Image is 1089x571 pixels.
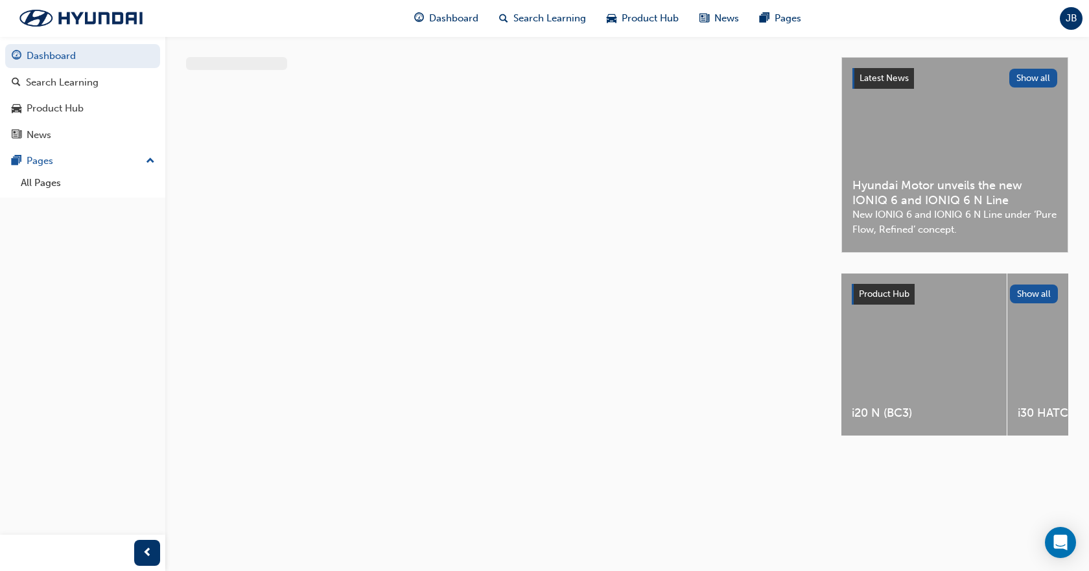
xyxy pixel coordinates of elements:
div: News [27,128,51,143]
span: Latest News [860,73,909,84]
a: Latest NewsShow all [852,68,1057,89]
span: car-icon [607,10,616,27]
button: Pages [5,149,160,173]
a: Product Hub [5,97,160,121]
span: Pages [775,11,801,26]
a: All Pages [16,173,160,193]
a: Dashboard [5,44,160,68]
div: Open Intercom Messenger [1045,527,1076,558]
div: Pages [27,154,53,169]
button: Show all [1010,285,1059,303]
span: JB [1066,11,1077,26]
a: i20 N (BC3) [841,274,1007,436]
span: Dashboard [429,11,478,26]
span: up-icon [146,153,155,170]
span: search-icon [12,77,21,89]
span: Search Learning [513,11,586,26]
span: Hyundai Motor unveils the new IONIQ 6 and IONIQ 6 N Line [852,178,1057,207]
button: Show all [1009,69,1058,87]
button: DashboardSearch LearningProduct HubNews [5,41,160,149]
a: News [5,123,160,147]
span: search-icon [499,10,508,27]
span: pages-icon [12,156,21,167]
span: news-icon [699,10,709,27]
div: Search Learning [26,75,99,90]
span: New IONIQ 6 and IONIQ 6 N Line under ‘Pure Flow, Refined’ concept. [852,207,1057,237]
span: guage-icon [12,51,21,62]
button: JB [1060,7,1083,30]
a: pages-iconPages [749,5,812,32]
a: guage-iconDashboard [404,5,489,32]
span: News [714,11,739,26]
span: news-icon [12,130,21,141]
span: car-icon [12,103,21,115]
a: car-iconProduct Hub [596,5,689,32]
img: Trak [6,5,156,32]
a: Latest NewsShow allHyundai Motor unveils the new IONIQ 6 and IONIQ 6 N LineNew IONIQ 6 and IONIQ ... [841,57,1068,253]
span: guage-icon [414,10,424,27]
a: Product HubShow all [852,284,1058,305]
div: Product Hub [27,101,84,116]
span: Product Hub [859,288,909,299]
a: news-iconNews [689,5,749,32]
span: Product Hub [622,11,679,26]
span: prev-icon [143,545,152,561]
a: search-iconSearch Learning [489,5,596,32]
span: i20 N (BC3) [852,406,996,421]
a: Search Learning [5,71,160,95]
span: pages-icon [760,10,769,27]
